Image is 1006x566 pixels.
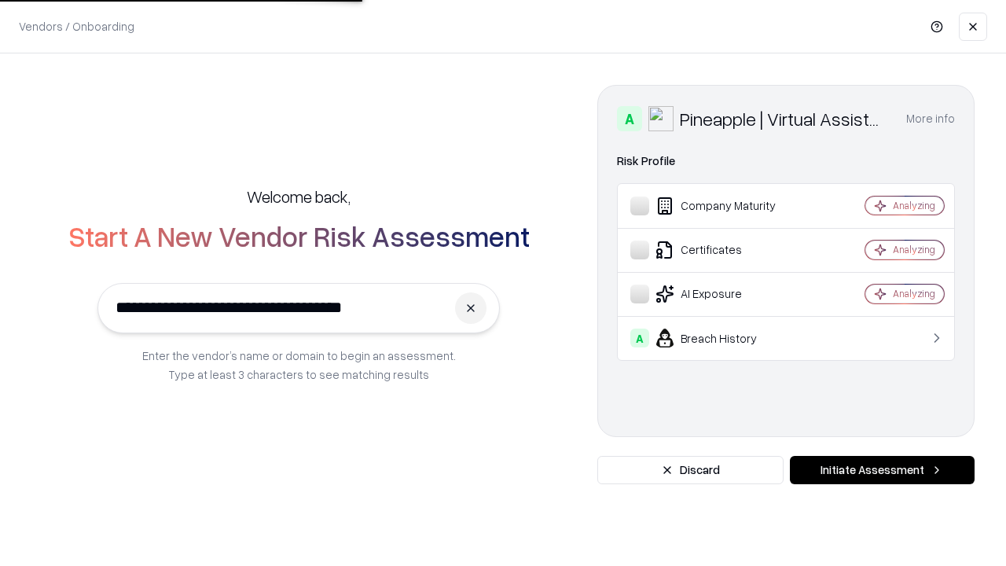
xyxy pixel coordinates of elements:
[648,106,674,131] img: Pineapple | Virtual Assistant Agency
[893,287,935,300] div: Analyzing
[597,456,784,484] button: Discard
[68,220,530,252] h2: Start A New Vendor Risk Assessment
[142,346,456,384] p: Enter the vendor’s name or domain to begin an assessment. Type at least 3 characters to see match...
[630,329,818,347] div: Breach History
[630,197,818,215] div: Company Maturity
[680,106,887,131] div: Pineapple | Virtual Assistant Agency
[19,18,134,35] p: Vendors / Onboarding
[617,152,955,171] div: Risk Profile
[893,199,935,212] div: Analyzing
[247,186,351,208] h5: Welcome back,
[893,243,935,256] div: Analyzing
[617,106,642,131] div: A
[630,285,818,303] div: AI Exposure
[906,105,955,133] button: More info
[630,329,649,347] div: A
[790,456,975,484] button: Initiate Assessment
[630,241,818,259] div: Certificates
